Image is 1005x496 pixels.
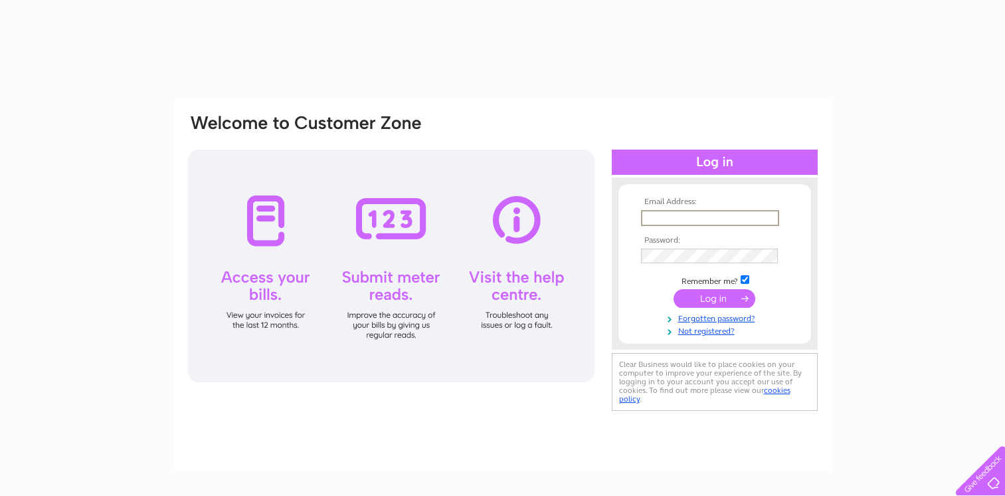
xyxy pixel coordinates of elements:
[619,386,790,404] a: cookies policy
[641,324,792,336] a: Not registered?
[638,236,792,245] th: Password:
[638,197,792,207] th: Email Address:
[641,311,792,324] a: Forgotten password?
[674,289,755,308] input: Submit
[612,353,818,411] div: Clear Business would like to place cookies on your computer to improve your experience of the sit...
[638,273,792,287] td: Remember me?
